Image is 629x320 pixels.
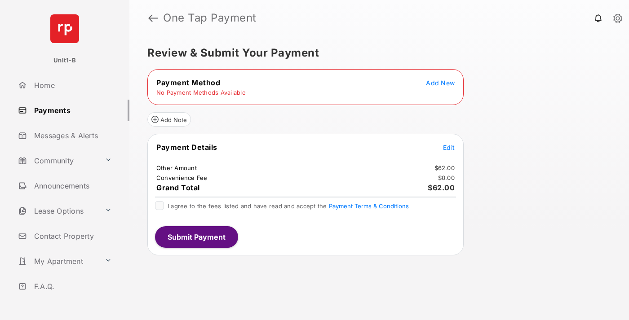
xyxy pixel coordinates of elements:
[156,88,246,96] td: No Payment Methods Available
[443,143,455,152] button: Edit
[438,174,455,182] td: $0.00
[156,143,217,152] span: Payment Details
[147,48,604,58] h5: Review & Submit Your Payment
[14,175,129,197] a: Announcements
[14,125,129,146] a: Messages & Alerts
[14,100,129,121] a: Payments
[50,14,79,43] img: svg+xml;base64,PHN2ZyB4bWxucz0iaHR0cDovL3d3dy53My5vcmcvMjAwMC9zdmciIHdpZHRoPSI2NCIgaGVpZ2h0PSI2NC...
[168,202,409,210] span: I agree to the fees listed and have read and accept the
[426,78,455,87] button: Add New
[329,202,409,210] button: I agree to the fees listed and have read and accept the
[156,174,208,182] td: Convenience Fee
[156,183,200,192] span: Grand Total
[14,250,101,272] a: My Apartment
[147,112,191,127] button: Add Note
[156,164,197,172] td: Other Amount
[14,150,101,171] a: Community
[426,79,455,87] span: Add New
[434,164,456,172] td: $62.00
[14,75,129,96] a: Home
[14,276,129,297] a: F.A.Q.
[156,78,220,87] span: Payment Method
[14,200,101,222] a: Lease Options
[163,13,257,23] strong: One Tap Payment
[155,226,238,248] button: Submit Payment
[53,56,76,65] p: Unit1-B
[428,183,455,192] span: $62.00
[14,225,129,247] a: Contact Property
[443,144,455,151] span: Edit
